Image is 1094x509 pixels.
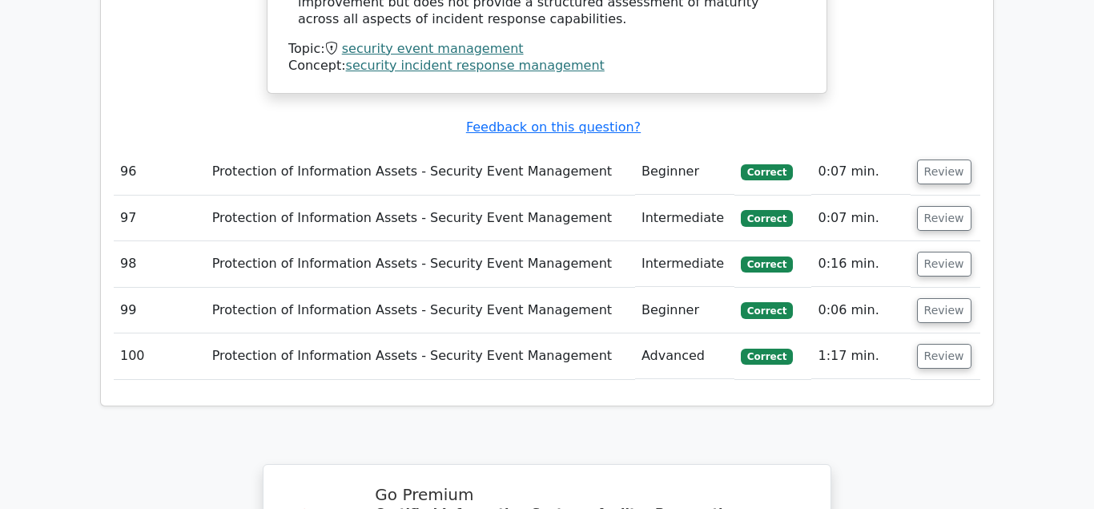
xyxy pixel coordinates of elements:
[114,149,206,195] td: 96
[917,206,971,231] button: Review
[114,288,206,333] td: 99
[635,241,734,287] td: Intermediate
[206,333,635,379] td: Protection of Information Assets - Security Event Management
[741,257,793,273] span: Correct
[811,288,910,333] td: 0:06 min.
[811,333,910,379] td: 1:17 min.
[811,241,910,287] td: 0:16 min.
[466,119,641,135] a: Feedback on this question?
[741,164,793,180] span: Correct
[741,302,793,318] span: Correct
[917,344,971,369] button: Review
[206,288,635,333] td: Protection of Information Assets - Security Event Management
[114,241,206,287] td: 98
[635,196,734,241] td: Intermediate
[917,160,971,184] button: Review
[635,333,734,379] td: Advanced
[811,196,910,241] td: 0:07 min.
[917,298,971,323] button: Review
[917,252,971,277] button: Review
[288,58,806,75] div: Concept:
[206,241,635,287] td: Protection of Information Assets - Security Event Management
[741,210,793,226] span: Correct
[342,41,524,56] a: security event management
[741,349,793,365] span: Correct
[114,333,206,379] td: 100
[114,196,206,241] td: 97
[288,41,806,58] div: Topic:
[635,149,734,195] td: Beginner
[346,58,605,73] a: security incident response management
[206,149,635,195] td: Protection of Information Assets - Security Event Management
[635,288,734,333] td: Beginner
[811,149,910,195] td: 0:07 min.
[206,196,635,241] td: Protection of Information Assets - Security Event Management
